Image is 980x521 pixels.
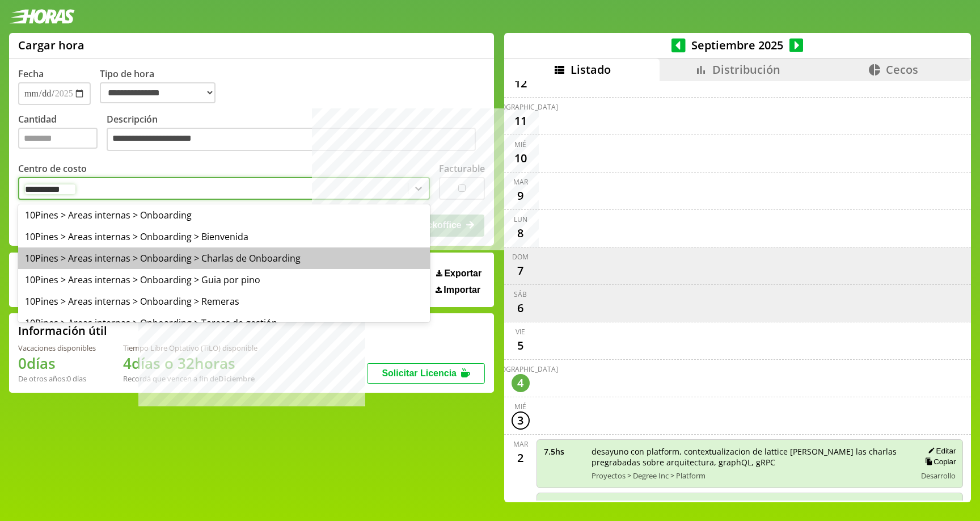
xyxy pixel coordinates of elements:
div: 5 [512,337,530,355]
div: 10Pines > Areas internas > Onboarding > Charlas de Onboarding [18,247,430,269]
div: [DEMOGRAPHIC_DATA] [483,364,558,374]
div: mar [513,439,528,449]
span: Desarrollo [921,470,956,481]
div: De otros años: 0 días [18,373,96,384]
div: sáb [514,289,527,299]
h1: 4 días o 32 horas [123,353,257,373]
label: Cantidad [18,113,107,154]
div: 2 [512,449,530,467]
div: dom [512,252,529,262]
div: 6 [512,299,530,317]
span: desayuno con platform, contextualizacion de lattice [PERSON_NAME] las charlas pregrabadas sobre a... [592,446,909,468]
span: [PERSON_NAME] sobre [PERSON_NAME], Obras Sociales y seguros de vida con la gente de admin [592,499,905,521]
span: 7.5 hs [544,446,584,457]
span: Proyectos > Degree Inc > Platform [592,470,909,481]
span: Cecos [886,62,918,77]
div: 3 [512,411,530,430]
button: Editar [924,446,956,456]
b: Diciembre [218,373,255,384]
div: 10 [512,149,530,167]
button: Editar [924,499,956,509]
span: Exportar [444,268,481,279]
div: scrollable content [504,81,971,501]
h1: 0 días [18,353,96,373]
label: Facturable [439,162,485,175]
select: Tipo de hora [100,82,216,103]
label: Descripción [107,113,485,154]
span: Solicitar Licencia [382,368,457,378]
span: Listado [571,62,611,77]
label: Fecha [18,68,44,80]
div: Recordá que vencen a fin de [123,373,257,384]
div: mié [514,140,526,149]
div: 10Pines > Areas internas > Onboarding > Guia por pino [18,269,430,291]
div: 7 [512,262,530,280]
label: Centro de costo [18,162,87,175]
img: logotipo [9,9,75,24]
div: 10Pines > Areas internas > Onboarding > Remeras [18,291,430,312]
div: [DEMOGRAPHIC_DATA] [483,102,558,112]
h2: Información útil [18,323,107,338]
h1: Cargar hora [18,37,85,53]
div: vie [516,327,525,337]
textarea: Descripción [107,128,476,152]
div: mié [514,402,526,411]
div: 10Pines > Areas internas > Onboarding > Tareas de gestión [18,312,430,334]
input: Cantidad [18,128,98,149]
div: 11 [512,112,530,130]
div: 10Pines > Areas internas > Onboarding > Bienvenida [18,226,430,247]
span: 0.5 hs [544,499,584,510]
button: Exportar [433,268,485,279]
label: Tipo de hora [100,68,225,105]
div: Vacaciones disponibles [18,343,96,353]
div: lun [514,215,527,224]
div: 12 [512,74,530,93]
span: Importar [443,285,480,295]
div: 10Pines > Areas internas > Onboarding [18,204,430,226]
span: Distribución [712,62,780,77]
div: 9 [512,187,530,205]
div: 8 [512,224,530,242]
span: Septiembre 2025 [686,37,789,53]
button: Copiar [922,457,956,467]
button: Solicitar Licencia [367,363,485,384]
div: Tiempo Libre Optativo (TiLO) disponible [123,343,257,353]
div: mar [513,177,528,187]
div: 4 [512,374,530,392]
